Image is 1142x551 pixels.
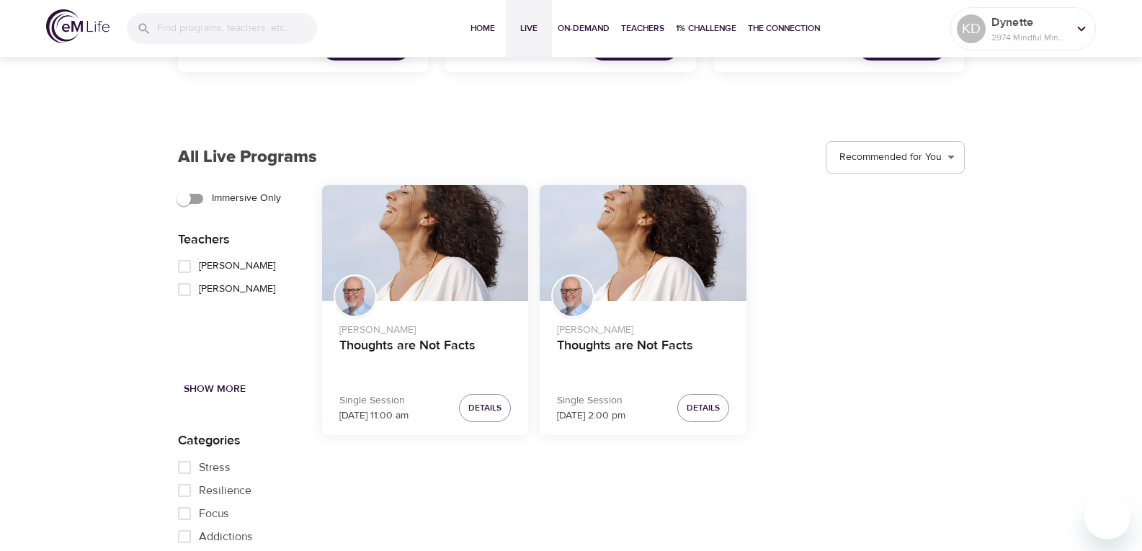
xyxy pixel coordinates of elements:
p: Teachers [178,230,322,249]
span: Stress [199,459,231,476]
button: Thoughts are Not Facts [322,185,529,301]
p: [DATE] 2:00 pm [557,408,625,424]
button: Thoughts are Not Facts [540,185,746,301]
img: logo [46,9,110,43]
span: The Connection [748,21,820,36]
h4: Thoughts are Not Facts [557,338,729,372]
p: [PERSON_NAME] [339,317,512,338]
span: Addictions [199,528,253,545]
span: Teachers [621,21,664,36]
button: Show More [178,376,251,403]
span: On-Demand [558,21,610,36]
span: [PERSON_NAME] [199,259,275,274]
button: Details [677,394,729,422]
p: Single Session [557,393,625,408]
p: Dynette [991,14,1068,31]
span: 1% Challenge [676,21,736,36]
div: KD [957,14,986,43]
span: [PERSON_NAME] [199,282,275,297]
span: Live [512,21,546,36]
p: [DATE] 11:00 am [339,408,409,424]
h4: Thoughts are Not Facts [339,338,512,372]
p: 2974 Mindful Minutes [991,31,1068,44]
span: Focus [199,505,229,522]
input: Find programs, teachers, etc... [157,13,317,44]
span: Show More [184,380,246,398]
span: Immersive Only [212,191,281,206]
span: Details [468,400,501,416]
p: Categories [178,431,322,450]
p: [PERSON_NAME] [557,317,729,338]
p: All Live Programs [178,144,317,170]
span: Details [687,400,720,416]
iframe: Button to launch messaging window [1084,493,1130,539]
span: Resilience [199,482,251,499]
p: Single Session [339,393,409,408]
button: Details [459,394,511,422]
span: Home [465,21,500,36]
